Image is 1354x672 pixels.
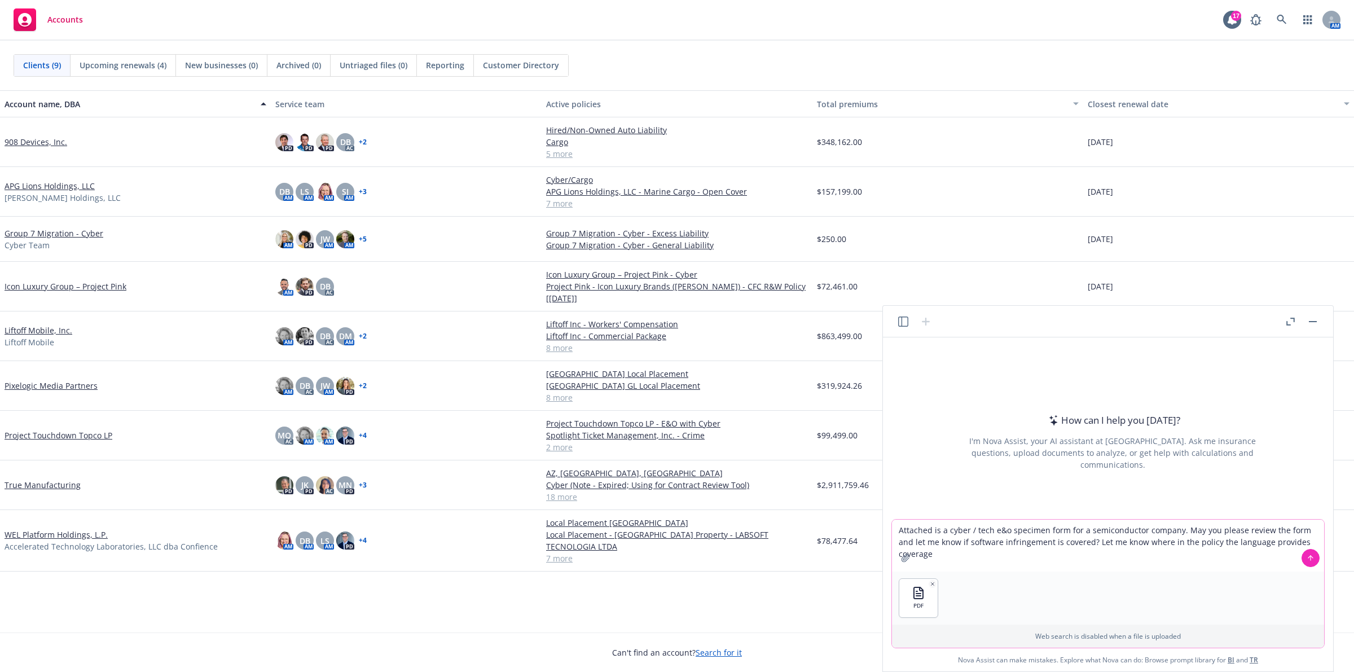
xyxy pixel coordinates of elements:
span: [DATE] [1088,136,1113,148]
span: [DATE] [1088,186,1113,197]
span: $319,924.26 [817,380,862,392]
span: [DATE] [1088,233,1113,245]
span: Reporting [426,59,464,71]
a: TR [1250,655,1258,665]
span: PDF [913,602,924,609]
span: Can't find an account? [612,647,742,658]
span: Untriaged files (0) [340,59,407,71]
a: Switch app [1296,8,1319,31]
span: DB [300,535,310,547]
span: New businesses (0) [185,59,258,71]
a: Pixelogic Media Partners [5,380,98,392]
span: $157,199.00 [817,186,862,197]
img: photo [275,532,293,550]
span: [PERSON_NAME] Holdings, LLC [5,192,121,204]
div: Total premiums [817,98,1066,110]
a: [GEOGRAPHIC_DATA] GL Local Placement [546,380,808,392]
span: DM [339,330,352,342]
p: Web search is disabled when a file is uploaded [899,631,1317,641]
img: photo [275,327,293,345]
span: JW [320,380,330,392]
span: JW [320,233,330,245]
span: Archived (0) [276,59,321,71]
a: + 4 [359,432,367,439]
a: Spotlight Ticket Management, Inc. - Crime [546,429,808,441]
img: photo [296,327,314,345]
a: Cyber/Cargo [546,174,808,186]
a: 5 more [546,148,808,160]
button: Closest renewal date [1083,90,1354,117]
span: Clients (9) [23,59,61,71]
img: photo [275,476,293,494]
span: SJ [342,186,349,197]
span: Upcoming renewals (4) [80,59,166,71]
a: Search for it [696,647,742,658]
div: Account name, DBA [5,98,254,110]
a: Search [1271,8,1293,31]
span: Accounts [47,15,83,24]
a: + 2 [359,139,367,146]
button: Service team [271,90,542,117]
div: 17 [1231,11,1241,21]
span: LS [300,186,309,197]
img: photo [296,133,314,151]
div: Active policies [546,98,808,110]
span: $99,499.00 [817,429,858,441]
a: WEL Platform Holdings, L.P. [5,529,108,541]
a: 8 more [546,342,808,354]
img: photo [296,278,314,296]
img: photo [275,230,293,248]
a: + 3 [359,482,367,489]
img: photo [316,133,334,151]
span: DB [320,280,331,292]
a: Project Touchdown Topco LP - E&O with Cyber [546,418,808,429]
a: BI [1228,655,1234,665]
img: photo [336,532,354,550]
img: photo [316,427,334,445]
div: I'm Nova Assist, your AI assistant at [GEOGRAPHIC_DATA]. Ask me insurance questions, upload docum... [954,435,1271,471]
div: How can I help you [DATE]? [1045,413,1180,428]
button: PDF [899,579,938,617]
a: Group 7 Migration - Cyber [5,227,103,239]
img: photo [336,230,354,248]
a: Report a Bug [1245,8,1267,31]
span: Cyber Team [5,239,50,251]
a: Liftoff Inc - Workers' Compensation [546,318,808,330]
a: Project Pink - Icon Luxury Brands ([PERSON_NAME]) - CFC R&W Policy [[DATE]] [546,280,808,304]
div: Service team [275,98,537,110]
a: 2 more [546,441,808,453]
a: APG Lions Holdings, LLC [5,180,95,192]
span: $863,499.00 [817,330,862,342]
img: photo [296,230,314,248]
img: photo [336,377,354,395]
img: photo [275,133,293,151]
span: $72,461.00 [817,280,858,292]
span: JK [301,479,309,491]
a: Cyber (Note - Expired; Using for Contract Review Tool) [546,479,808,491]
a: 18 more [546,491,808,503]
a: 8 more [546,392,808,403]
span: $348,162.00 [817,136,862,148]
a: + 4 [359,537,367,544]
span: DB [279,186,290,197]
button: Active policies [542,90,812,117]
img: photo [316,476,334,494]
span: MQ [278,429,291,441]
span: Liftoff Mobile [5,336,54,348]
a: 7 more [546,552,808,564]
a: Liftoff Mobile, Inc. [5,324,72,336]
span: Accelerated Technology Laboratories, LLC dba Confience [5,541,218,552]
a: Cargo [546,136,808,148]
img: photo [316,183,334,201]
span: $2,911,759.46 [817,479,869,491]
span: DB [300,380,310,392]
textarea: Attached is a cyber / tech e&o specimen form for a semiconductor company. May you please review t... [892,520,1324,572]
a: Accounts [9,4,87,36]
span: DB [320,330,331,342]
span: LS [320,535,329,547]
span: $78,477.64 [817,535,858,547]
img: photo [296,427,314,445]
a: 7 more [546,197,808,209]
span: [DATE] [1088,280,1113,292]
